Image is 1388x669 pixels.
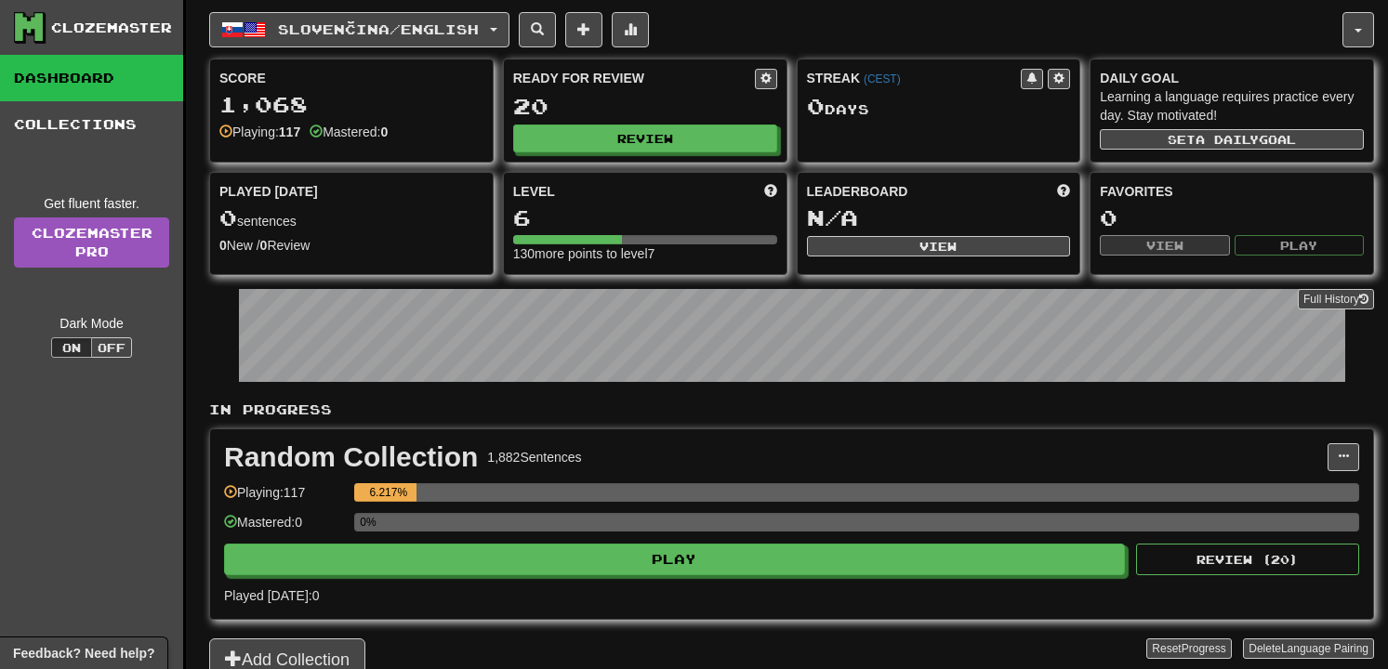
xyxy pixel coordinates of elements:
button: Off [91,337,132,358]
span: Language Pairing [1281,642,1368,655]
button: Slovenčina/English [209,12,509,47]
span: Played [DATE]: 0 [224,588,319,603]
div: Dark Mode [14,314,169,333]
div: Daily Goal [1100,69,1364,87]
div: Day s [807,95,1071,119]
div: 20 [513,95,777,118]
div: 6.217% [360,483,416,502]
strong: 117 [279,125,300,139]
div: Ready for Review [513,69,755,87]
button: Full History [1298,289,1374,309]
button: More stats [612,12,649,47]
div: Learning a language requires practice every day. Stay motivated! [1100,87,1364,125]
div: Playing: [219,123,300,141]
div: 130 more points to level 7 [513,244,777,263]
div: Clozemaster [51,19,172,37]
span: This week in points, UTC [1057,182,1070,201]
button: View [1100,235,1229,256]
div: New / Review [219,236,483,255]
a: (CEST) [864,72,901,85]
button: Play [224,544,1125,575]
button: Seta dailygoal [1100,129,1364,150]
button: View [807,236,1071,256]
span: a daily [1196,133,1259,146]
a: ClozemasterPro [14,217,169,268]
div: 1,068 [219,93,483,116]
p: In Progress [209,400,1374,419]
div: 0 [1100,206,1364,230]
button: Search sentences [519,12,556,47]
button: Add sentence to collection [565,12,602,47]
div: Favorites [1100,182,1364,201]
button: On [51,337,92,358]
span: Score more points to level up [764,182,777,201]
div: 6 [513,206,777,230]
span: 0 [219,204,237,230]
strong: 0 [380,125,388,139]
button: ResetProgress [1146,638,1231,659]
div: Random Collection [224,443,478,471]
span: Slovenčina / English [278,21,479,37]
div: sentences [219,206,483,230]
div: Mastered: [310,123,388,141]
span: 0 [807,93,825,119]
strong: 0 [219,238,227,253]
div: Playing: 117 [224,483,345,514]
div: 1,882 Sentences [487,448,581,466]
div: Mastered: 0 [224,513,345,544]
button: Review [513,125,777,152]
div: Score [219,69,483,87]
div: Streak [807,69,1022,87]
span: Leaderboard [807,182,908,201]
div: Get fluent faster. [14,194,169,213]
button: Play [1235,235,1364,256]
span: Progress [1182,642,1226,655]
span: Open feedback widget [13,644,154,662]
span: N/A [807,204,858,230]
button: Review (20) [1136,544,1359,575]
span: Level [513,182,555,201]
button: DeleteLanguage Pairing [1243,638,1374,659]
span: Played [DATE] [219,182,318,201]
strong: 0 [260,238,268,253]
